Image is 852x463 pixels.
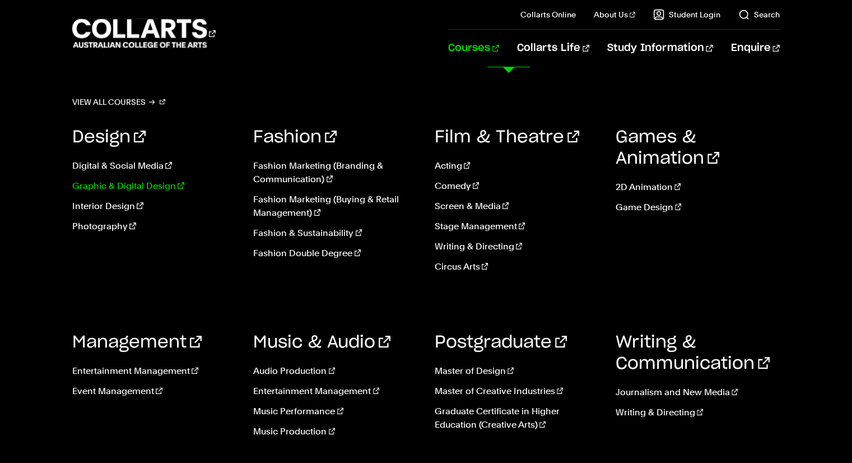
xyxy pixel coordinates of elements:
[616,406,780,419] a: Writing & Directing
[616,129,719,167] a: Games & Animation
[448,30,499,67] a: Courses
[731,30,780,67] a: Enquire
[607,30,713,67] a: Study Information
[435,334,567,351] a: Postgraduate
[72,364,236,378] a: Entertainment Management
[72,220,236,233] a: Photography
[72,179,236,193] a: Graphic & Digital Design
[738,9,780,20] a: Search
[616,386,780,399] a: Journalism and New Media
[520,9,576,20] a: Collarts Online
[72,385,236,398] a: Event Management
[253,334,390,351] a: Music & Audio
[72,159,236,173] a: Digital & Social Media
[253,425,417,438] a: Music Production
[616,334,770,372] a: Writing & Communication
[253,193,417,220] a: Fashion Marketing (Buying & Retail Management)
[253,129,337,146] a: Fashion
[72,129,146,146] a: Design
[253,226,417,240] a: Fashion & Sustainability
[435,220,599,233] a: Stage Management
[435,240,599,253] a: Writing & Directing
[72,334,202,351] a: Management
[253,405,417,418] a: Music Performance
[253,159,417,186] a: Fashion Marketing (Branding & Communication)
[616,180,780,194] a: 2D Animation
[253,247,417,260] a: Fashion Double Degree
[72,200,236,213] a: Interior Design
[653,9,720,20] a: Student Login
[435,260,599,274] a: Circus Arts
[435,200,599,213] a: Screen & Media
[435,129,579,146] a: Film & Theatre
[253,385,417,398] a: Entertainment Management
[253,364,417,378] a: Audio Production
[435,405,599,432] a: Graduate Certificate in Higher Education (Creative Arts)
[594,9,635,20] a: About Us
[435,385,599,398] a: Master of Creative Industries
[72,17,216,49] div: Go to homepage
[517,30,589,67] a: Collarts Life
[435,159,599,173] a: Acting
[616,201,780,214] a: Game Design
[435,179,599,193] a: Comedy
[72,94,165,110] a: View all courses
[435,364,599,378] a: Master of Design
